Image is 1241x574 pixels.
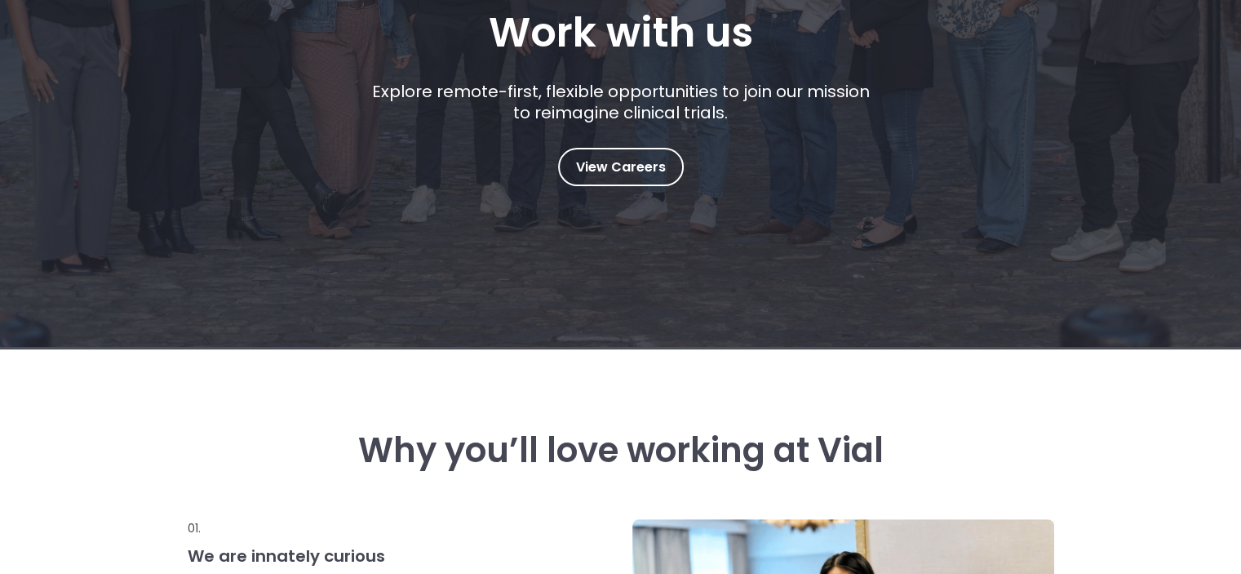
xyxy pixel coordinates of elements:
[366,81,875,123] p: Explore remote-first, flexible opportunities to join our mission to reimagine clinical trials.
[576,157,666,178] span: View Careers
[188,519,565,537] p: 01.
[188,431,1054,470] h3: Why you’ll love working at Vial
[188,545,565,567] h3: We are innately curious
[489,9,753,56] h1: Work with us
[558,148,684,186] a: View Careers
